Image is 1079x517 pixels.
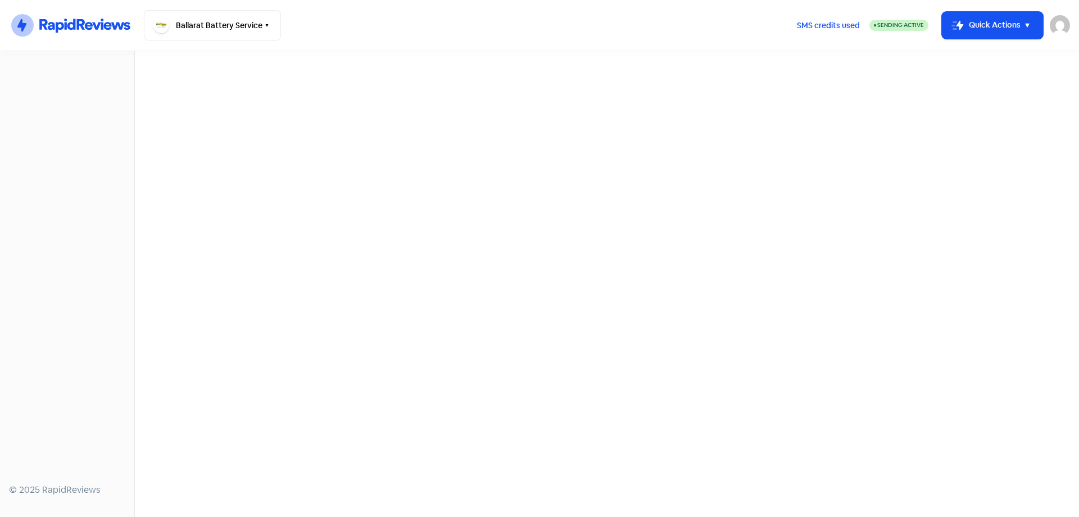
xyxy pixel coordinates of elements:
a: SMS credits used [787,19,869,30]
button: Ballarat Battery Service [144,10,281,41]
img: User [1050,15,1070,35]
button: Quick Actions [942,12,1043,39]
span: Sending Active [877,21,924,29]
div: © 2025 RapidReviews [9,483,125,497]
a: Sending Active [869,19,928,32]
span: SMS credits used [797,20,860,32]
